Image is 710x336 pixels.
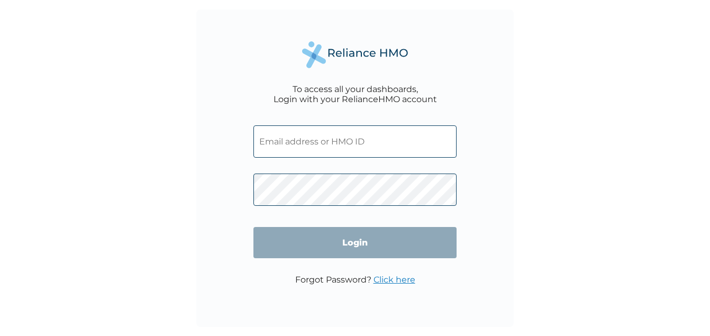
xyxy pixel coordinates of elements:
[295,275,415,285] p: Forgot Password?
[253,227,457,258] input: Login
[302,41,408,68] img: Reliance Health's Logo
[253,125,457,158] input: Email address or HMO ID
[374,275,415,285] a: Click here
[274,84,437,104] div: To access all your dashboards, Login with your RelianceHMO account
